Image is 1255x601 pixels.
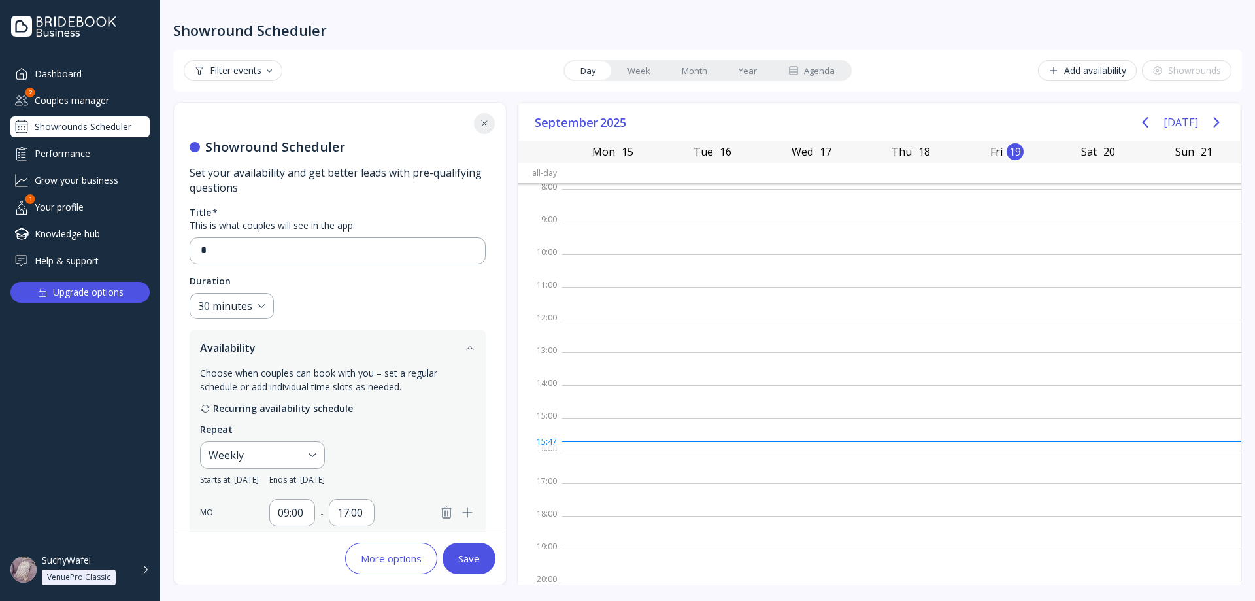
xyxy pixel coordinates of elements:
div: Add availability [1048,65,1126,76]
a: Week [612,61,666,80]
div: VenuePro Classic [47,572,110,583]
a: Showrounds Scheduler [10,116,150,137]
div: 09:00 [278,505,307,521]
div: 14:00 [518,375,562,408]
button: Next page [1203,109,1230,135]
div: More options [361,553,422,564]
div: Repeat [200,423,233,436]
a: Year [723,61,773,80]
div: 12:00 [518,310,562,343]
div: Tue [690,143,717,161]
div: - [320,506,324,520]
div: 19 [1007,143,1024,160]
a: Grow your business [10,169,150,191]
div: Showrounds [1152,65,1221,76]
a: Couples manager2 [10,90,150,111]
button: Previous page [1132,109,1158,135]
button: Add availability [1038,60,1137,81]
div: Duration [190,275,231,288]
div: Weekly [209,447,303,463]
div: Sat [1077,143,1101,161]
div: 15 [619,143,636,160]
div: 10:00 [518,245,562,277]
a: Day [565,61,612,80]
div: 2 [25,88,35,97]
div: 30 minutes [198,299,252,314]
span: September [535,112,600,132]
div: Wed [788,143,817,161]
img: dpr=1,fit=cover,g=face,w=48,h=48 [10,557,37,583]
div: 19:00 [518,539,562,572]
div: Thu [888,143,916,161]
div: Sun [1171,143,1198,161]
div: Recurring availability schedule [200,402,475,415]
a: Month [666,61,723,80]
button: Filter events [184,60,282,81]
div: Agenda [788,65,835,77]
a: Help & support [10,250,150,271]
div: Showround Scheduler [173,21,327,39]
button: Showrounds [1142,60,1231,81]
div: Choose when couples can book with you – set a regular schedule or add individual time slots as ne... [200,366,475,394]
div: Couples manager [10,90,150,111]
div: Mon [588,143,619,161]
h5: Showround Scheduler [190,139,486,155]
div: 15:00 [518,408,562,441]
div: 13:00 [518,343,562,375]
div: 9:00 [518,212,562,245]
div: Your profile [10,196,150,218]
button: Availability [190,330,486,366]
div: Fri [986,143,1007,161]
div: 17 [817,143,834,160]
a: Your profile1 [10,196,150,218]
button: [DATE] [1163,111,1198,134]
span: 2025 [600,112,628,132]
div: 16:00 [518,441,562,473]
div: Save [458,553,480,564]
a: Performance [10,143,150,164]
div: 8:00 [518,179,562,212]
div: Set your availability and get better leads with pre-qualifying questions [190,165,486,196]
div: All-day [518,163,562,182]
div: Filter events [194,65,272,76]
div: 18:00 [518,506,562,539]
div: 20 [1101,143,1118,160]
div: 21 [1198,143,1215,160]
div: 20:00 [518,572,562,587]
div: 11:00 [518,277,562,310]
div: 18 [916,143,933,160]
div: Title [190,206,211,219]
div: 16 [717,143,734,160]
button: Save [443,543,495,574]
button: September2025 [529,112,633,132]
a: Knowledge hub [10,223,150,245]
button: More options [345,543,437,574]
div: This is what couples will see in the app [190,219,486,232]
iframe: Chat Widget [1190,538,1255,601]
button: Upgrade options [10,282,150,303]
div: 17:00 [518,473,562,506]
div: Upgrade options [53,283,124,301]
a: Dashboard [10,63,150,84]
div: 17:00 [337,505,366,521]
div: MO [200,507,220,519]
div: SuchyWafel [42,555,91,566]
div: 1 [25,194,35,204]
span: Starts at: [DATE] [200,474,259,486]
span: Ends at: [DATE] [269,474,325,486]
